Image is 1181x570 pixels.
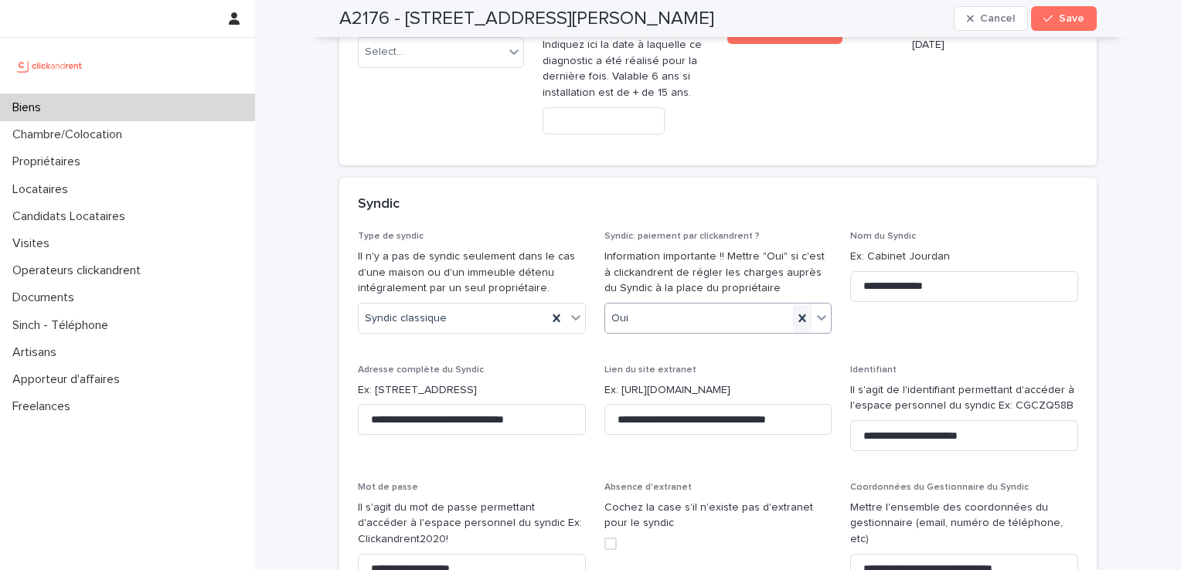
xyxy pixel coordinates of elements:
[12,50,87,81] img: UCB0brd3T0yccxBKYDjQ
[6,263,153,278] p: Operateurs clickandrent
[850,232,916,241] span: Nom du Syndic
[543,37,709,101] p: Indiquez ici la date à laquelle ce diagnostic a été réalisé pour la dernière fois. Valable 6 ans ...
[6,372,132,387] p: Apporteur d'affaires
[6,236,62,251] p: Visites
[6,100,53,115] p: Biens
[339,8,714,30] h2: A2176 - [STREET_ADDRESS][PERSON_NAME]
[604,500,832,532] p: Cochez la case s'il n'existe pas d'extranet pour le syndic
[358,232,424,241] span: Type de syndic
[1059,13,1084,24] span: Save
[850,500,1078,548] p: Mettre l'ensemble des coordonnées du gestionnaire (email, numéro de téléphone, etc)
[604,249,832,297] p: Information importante !! Mettre "Oui" si c'est à clickandrent de régler les charges auprès du Sy...
[6,209,138,224] p: Candidats Locataires
[604,382,832,399] p: Ex: [URL][DOMAIN_NAME]
[358,365,484,375] span: Adresse complète du Syndic
[850,483,1029,492] span: Coordonnées du Gestionnaire du Syndic
[6,290,87,305] p: Documents
[6,154,93,169] p: Propriétaires
[358,249,586,297] p: Il n'y a pas de syndic seulement dans le cas d'une maison ou d'un immeuble détenu intégralement p...
[358,196,400,213] h2: Syndic
[912,37,1078,53] p: [DATE]
[1031,6,1097,31] button: Save
[604,232,760,241] span: Syndic: paiement par clickandrent ?
[954,6,1028,31] button: Cancel
[980,13,1015,24] span: Cancel
[358,500,586,548] p: Il s'agit du mot de passe permettant d'accéder à l'espace personnel du syndic Ex: Clickandrent2020!
[358,382,586,399] p: Ex: [STREET_ADDRESS]
[365,310,447,327] span: Syndic classique
[611,310,628,327] span: Oui
[850,382,1078,415] p: Il s'agit de l'identifiant permettant d'accéder à l'espace personnel du syndic Ex: CGCZQ58B
[604,483,692,492] span: Absence d'extranet
[6,399,83,414] p: Freelances
[6,345,69,360] p: Artisans
[365,44,403,60] div: Select...
[850,249,1078,265] p: Ex: Cabinet Jourdan
[6,127,134,142] p: Chambre/Colocation
[6,318,121,333] p: Sinch - Téléphone
[358,483,418,492] span: Mot de passe
[604,365,696,375] span: Lien du site extranet
[6,182,80,197] p: Locataires
[850,365,897,375] span: Identifiant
